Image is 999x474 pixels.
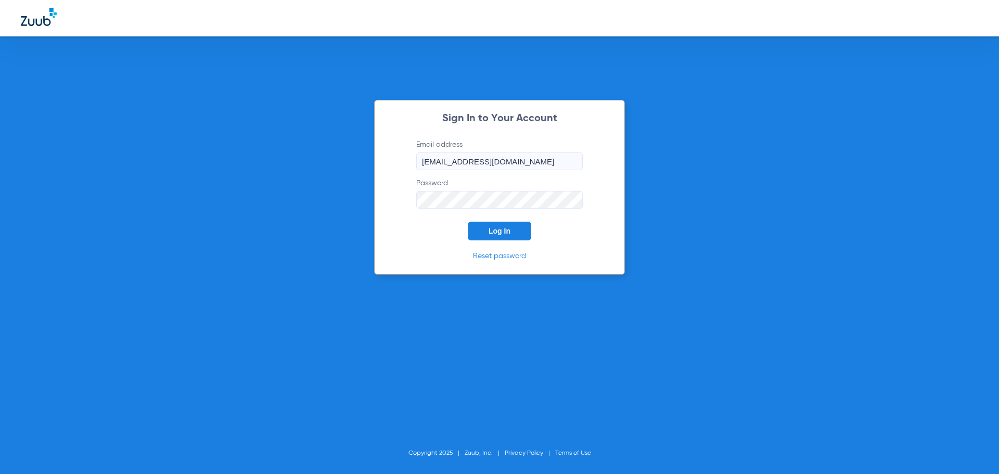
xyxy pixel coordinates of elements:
[416,152,583,170] input: Email address
[489,227,510,235] span: Log In
[21,8,57,26] img: Zuub Logo
[416,191,583,209] input: Password
[555,450,591,456] a: Terms of Use
[408,448,465,458] li: Copyright 2025
[465,448,505,458] li: Zuub, Inc.
[473,252,526,260] a: Reset password
[468,222,531,240] button: Log In
[416,139,583,170] label: Email address
[505,450,543,456] a: Privacy Policy
[416,178,583,209] label: Password
[401,113,598,124] h2: Sign In to Your Account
